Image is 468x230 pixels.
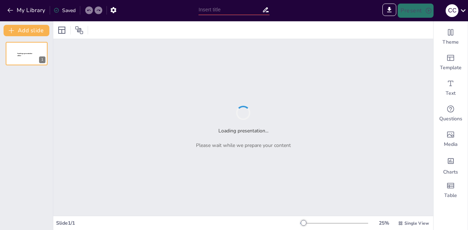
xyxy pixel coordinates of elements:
[218,127,268,135] h2: Loading presentation...
[439,115,462,122] span: Questions
[56,219,300,227] div: Slide 1 / 1
[4,25,49,36] button: Add slide
[446,4,458,17] div: С С
[75,26,83,34] span: Position
[434,126,468,152] div: Add images, graphics, shapes or video
[196,142,291,149] p: Please wait while we prepare your content
[404,220,429,226] span: Single View
[434,50,468,75] div: Add ready made slides
[446,90,456,97] span: Text
[442,39,459,46] span: Theme
[5,5,48,16] button: My Library
[39,56,45,63] div: 1
[398,4,433,18] button: Present
[444,192,457,199] span: Table
[382,4,396,18] span: Export to PowerPoint
[446,4,458,18] button: С С
[198,5,262,15] input: Insert title
[440,64,462,71] span: Template
[54,7,76,14] div: Saved
[434,24,468,50] div: Change the overall theme
[434,152,468,177] div: Add charts and graphs
[17,53,32,57] span: Sendsteps presentation editor
[444,141,458,148] span: Media
[434,75,468,101] div: Add text boxes
[443,169,458,176] span: Charts
[434,177,468,203] div: Add a table
[56,24,67,36] div: Layout
[375,219,392,227] div: 25 %
[6,42,48,65] div: 1
[434,101,468,126] div: Get real-time input from your audience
